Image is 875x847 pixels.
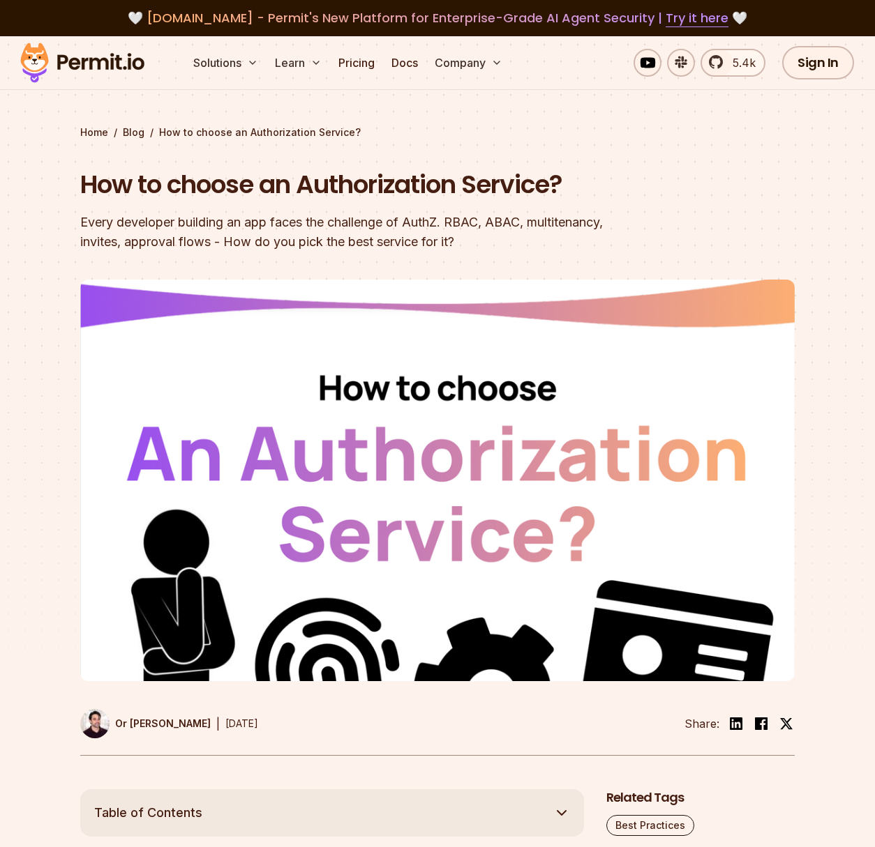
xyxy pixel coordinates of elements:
img: facebook [753,715,770,732]
img: twitter [779,717,793,731]
a: Pricing [333,49,380,77]
img: linkedin [728,715,745,732]
a: Home [80,125,108,139]
a: Docs [386,49,424,77]
div: / / [80,125,795,139]
button: Learn [269,49,327,77]
a: Or [PERSON_NAME] [80,709,211,738]
a: Best Practices [606,815,694,836]
span: [DOMAIN_NAME] - Permit's New Platform for Enterprise-Grade AI Agent Security | [147,9,728,26]
span: Table of Contents [94,803,202,823]
img: Or Weis [80,709,110,738]
img: How to choose an Authorization Service? [80,280,795,681]
button: Table of Contents [80,789,584,837]
img: Permit logo [14,39,151,86]
button: Company [429,49,508,77]
p: Or [PERSON_NAME] [115,717,211,731]
div: 🤍 🤍 [33,8,842,28]
span: 5.4k [724,54,756,71]
a: Sign In [782,46,854,79]
a: Blog [123,125,144,139]
h2: Related Tags [606,789,795,807]
a: 5.4k [701,49,765,77]
time: [DATE] [225,717,258,729]
h1: How to choose an Authorization Service? [80,167,616,202]
li: Share: [685,715,719,732]
button: Solutions [188,49,264,77]
a: Try it here [666,9,728,27]
div: | [216,715,220,732]
div: Every developer building an app faces the challenge of AuthZ. RBAC, ABAC, multitenancy, invites, ... [80,213,616,252]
